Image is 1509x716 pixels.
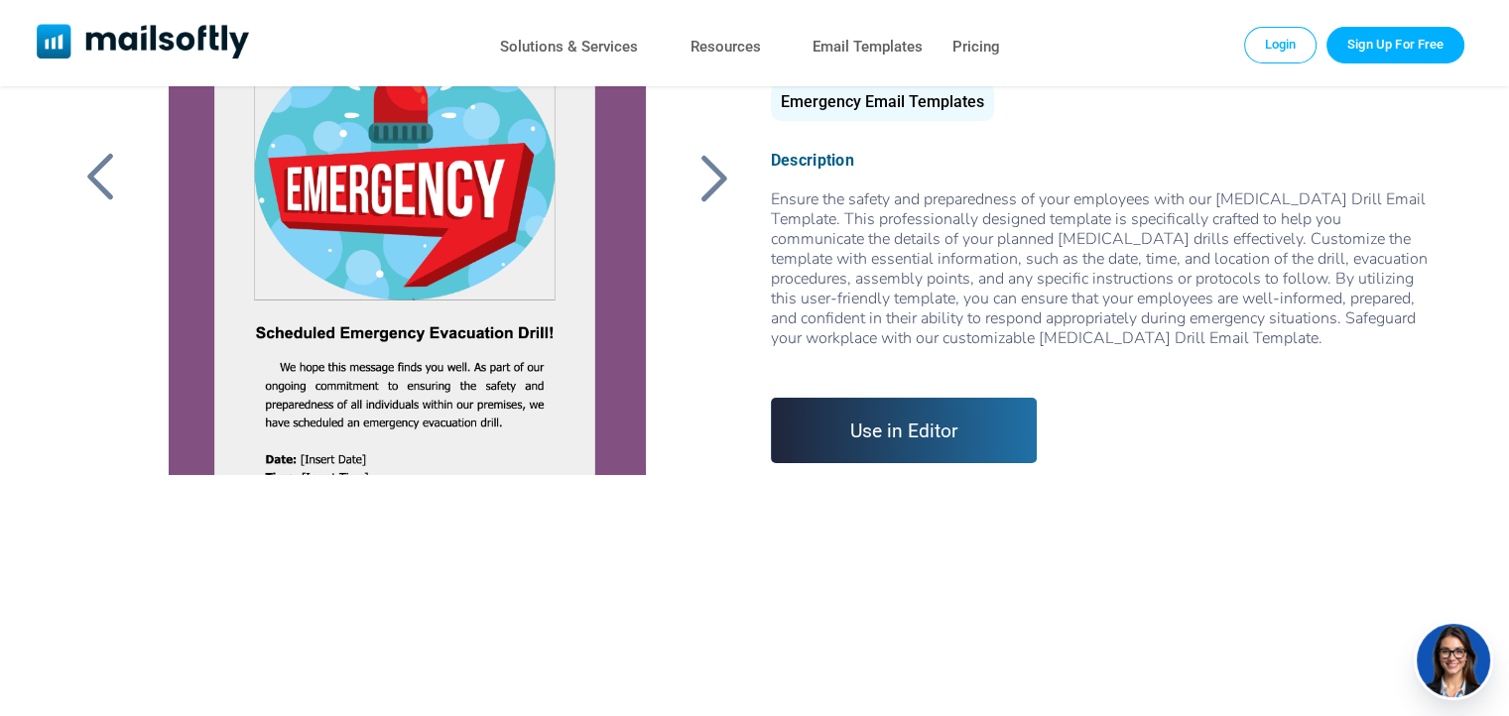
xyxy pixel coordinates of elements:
a: Pricing [952,33,1000,61]
div: Description [771,151,1434,170]
a: Solutions & Services [500,33,638,61]
a: Back [689,152,738,203]
a: Back [75,152,125,203]
a: Trial [1326,27,1464,62]
a: Emergency Email Templates [771,100,994,109]
a: Use in Editor [771,398,1038,463]
a: Login [1244,27,1318,62]
a: Resources [691,33,761,61]
a: Email Templates [813,33,923,61]
a: Mailsoftly [37,24,250,62]
div: Ensure the safety and preparedness of your employees with our [MEDICAL_DATA] Drill Email Template... [771,189,1434,368]
div: Emergency Email Templates [771,82,994,121]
